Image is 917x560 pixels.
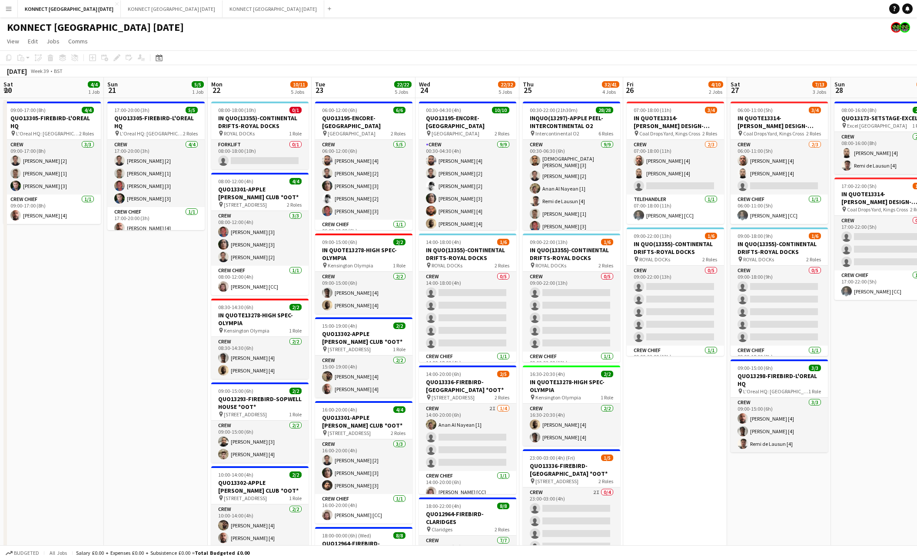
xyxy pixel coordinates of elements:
[731,359,828,452] app-job-card: 09:00-15:00 (6h)3/3QUO13298-FIREBIRD-L'OREAL HQ L’Oreal HQ: [GEOGRAPHIC_DATA], [STREET_ADDRESS]1 ...
[705,107,717,113] span: 3/4
[391,430,405,436] span: 2 Roles
[314,85,325,95] span: 23
[847,122,907,129] span: Excel [GEOGRAPHIC_DATA]
[432,130,479,137] span: [GEOGRAPHIC_DATA]
[211,114,309,130] h3: IN QUO(13355)-CONTINENTAL DRIFTS-ROYAL DOCKS
[432,526,452,533] span: Claridges
[627,114,724,130] h3: IN QUOTE13314-[PERSON_NAME] DESIGN-KINGS CROSS
[3,36,23,47] a: View
[419,234,516,362] app-job-card: 14:00-18:00 (4h)1/6IN QUO(13355)-CONTINENTAL DRIFTS-ROYAL DOCKS ROYAL DOCKs2 RolesCrew0/514:00-18...
[432,394,475,401] span: [STREET_ADDRESS]
[627,346,724,375] app-card-role: Crew Chief1/109:00-22:00 (13h)
[743,388,808,395] span: L’Oreal HQ: [GEOGRAPHIC_DATA], [STREET_ADDRESS]
[523,404,620,446] app-card-role: Crew2/216:30-20:30 (4h)[PERSON_NAME] [4][PERSON_NAME] [4]
[627,227,724,356] app-job-card: 09:00-22:00 (13h)1/6IN QUO(13355)-CONTINENTAL DRIFTS-ROYAL DOCKS ROYAL DOCKs2 RolesCrew0/509:00-2...
[183,130,198,137] span: 2 Roles
[328,430,371,436] span: [STREET_ADDRESS]
[523,234,620,362] app-job-card: 09:00-22:00 (13h)1/6IN QUO(13355)-CONTINENTAL DRIFTS-ROYAL DOCKS ROYAL DOCKs2 RolesCrew0/509:00-2...
[218,178,253,184] span: 08:00-12:00 (4h)
[107,102,205,230] div: 17:00-20:00 (3h)5/5QUO13305-FIREBIRD-L'OREAL HQ L’Oreal HQ: [GEOGRAPHIC_DATA], [STREET_ADDRESS]2 ...
[211,395,309,411] h3: QUO13293-FIREBIRD-SOPWELL HOUSE *OOT*
[731,227,828,356] div: 09:00-18:00 (9h)1/6IN QUO(13355)-CONTINENTAL DRIFTS-ROYAL DOCKS ROYAL DOCKs2 RolesCrew0/509:00-18...
[523,366,620,446] app-job-card: 16:30-20:30 (4h)2/2IN QUOTE13278-HIGH SPEC-OLYMPIA Kensington Olympia1 RoleCrew2/216:30-20:30 (4h...
[806,130,821,137] span: 2 Roles
[891,22,901,33] app-user-avatar: Konnect 24hr EMERGENCY NR*
[289,495,302,501] span: 1 Role
[186,107,198,113] span: 5/5
[3,102,101,224] app-job-card: 09:00-17:00 (8h)4/4QUO13305-FIREBIRD-L'OREAL HQ L’Oreal HQ: [GEOGRAPHIC_DATA], [STREET_ADDRESS]2 ...
[315,80,325,88] span: Tue
[7,67,27,76] div: [DATE]
[211,266,309,295] app-card-role: Crew Chief1/108:00-12:00 (4h)[PERSON_NAME] [CC]
[731,102,828,224] app-job-card: 06:00-11:00 (5h)3/4IN QUOTE13314-[PERSON_NAME] DESIGN-KINGS CROSS Coal Drops Yard, Kings Cross2 R...
[315,102,412,230] div: 06:00-12:00 (6h)6/6QUO13195-ENCORE-[GEOGRAPHIC_DATA] [GEOGRAPHIC_DATA]2 RolesCrew5/506:00-12:00 (...
[627,266,724,346] app-card-role: Crew0/509:00-22:00 (13h)
[7,37,19,45] span: View
[731,194,828,224] app-card-role: Crew Chief1/106:00-11:00 (5h)[PERSON_NAME] [CC]
[224,495,267,501] span: [STREET_ADDRESS]
[418,85,430,95] span: 24
[54,68,63,74] div: BST
[808,388,821,395] span: 1 Role
[393,346,405,352] span: 1 Role
[289,178,302,184] span: 4/4
[47,37,60,45] span: Jobs
[290,81,308,88] span: 10/11
[419,246,516,262] h3: IN QUO(13355)-CONTINENTAL DRIFTS-ROYAL DOCKS
[731,114,828,130] h3: IN QUOTE13314-[PERSON_NAME] DESIGN-KINGS CROSS
[841,183,877,189] span: 17:00-22:00 (5h)
[315,317,412,398] app-job-card: 15:00-19:00 (4h)2/2QUO13302-APPLE [PERSON_NAME] CLUB *OOT* [STREET_ADDRESS]1 RoleCrew2/215:00-19:...
[48,550,69,556] span: All jobs
[523,272,620,352] app-card-role: Crew0/509:00-22:00 (13h)
[426,239,461,245] span: 14:00-18:00 (4h)
[523,102,620,230] app-job-card: 00:30-22:00 (21h30m)28/28INQUO(13297)-APPLE PEEL-INTERCONTINENTAL O2 Intercontinental O26 RolesCr...
[328,346,371,352] span: [STREET_ADDRESS]
[602,89,619,95] div: 4 Jobs
[315,246,412,262] h3: IN QUOTE13278-HIGH SPEC-OLYMPIA
[743,256,774,263] span: ROYAL DOCKs
[627,140,724,194] app-card-role: Crew2/307:00-18:00 (11h)[PERSON_NAME] [4][PERSON_NAME] [4]
[492,107,509,113] span: 10/10
[224,130,255,137] span: ROYAL DOCKs
[211,185,309,201] h3: QUO13301-APPLE [PERSON_NAME] CLUB *OOT*
[743,130,804,137] span: Coal Drops Yard, Kings Cross
[315,494,412,524] app-card-role: Crew Chief1/116:00-20:00 (4h)[PERSON_NAME] [CC]
[121,0,223,17] button: KONNECT [GEOGRAPHIC_DATA] [DATE]
[809,233,821,239] span: 1/6
[495,262,509,269] span: 2 Roles
[601,394,613,401] span: 1 Role
[328,130,375,137] span: [GEOGRAPHIC_DATA]
[210,85,223,95] span: 22
[211,504,309,547] app-card-role: Crew2/210:00-14:00 (4h)[PERSON_NAME] [4][PERSON_NAME] [4]
[211,80,223,88] span: Mon
[322,239,357,245] span: 09:00-15:00 (6h)
[28,37,38,45] span: Edit
[107,114,205,130] h3: QUO13305-FIREBIRD-L'OREAL HQ
[218,471,253,478] span: 10:00-14:00 (4h)
[813,89,827,95] div: 3 Jobs
[289,107,302,113] span: 0/1
[634,107,671,113] span: 07:00-18:00 (11h)
[315,114,412,130] h3: QUO13195-ENCORE-[GEOGRAPHIC_DATA]
[3,114,101,130] h3: QUO13305-FIREBIRD-L'OREAL HQ
[24,36,41,47] a: Edit
[598,478,613,484] span: 2 Roles
[289,304,302,310] span: 2/2
[391,130,405,137] span: 2 Roles
[120,130,183,137] span: L’Oreal HQ: [GEOGRAPHIC_DATA], [STREET_ADDRESS]
[192,89,203,95] div: 1 Job
[432,262,462,269] span: ROYAL DOCKs
[211,102,309,169] app-job-card: 08:00-18:00 (10h)0/1IN QUO(13355)-CONTINENTAL DRIFTS-ROYAL DOCKS ROYAL DOCKs1 RoleForklift0/108:0...
[523,352,620,381] app-card-role: Crew Chief1/109:00-22:00 (13h)
[82,107,94,113] span: 4/4
[107,140,205,207] app-card-role: Crew4/417:00-20:00 (3h)[PERSON_NAME] [2][PERSON_NAME] [1][PERSON_NAME] [3][PERSON_NAME] [3]
[3,140,101,194] app-card-role: Crew3/309:00-17:00 (8h)[PERSON_NAME] [2][PERSON_NAME] [1][PERSON_NAME] [3]
[211,382,309,463] app-job-card: 09:00-15:00 (6h)2/2QUO13293-FIREBIRD-SOPWELL HOUSE *OOT* [STREET_ADDRESS]1 RoleCrew2/209:00-15:00...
